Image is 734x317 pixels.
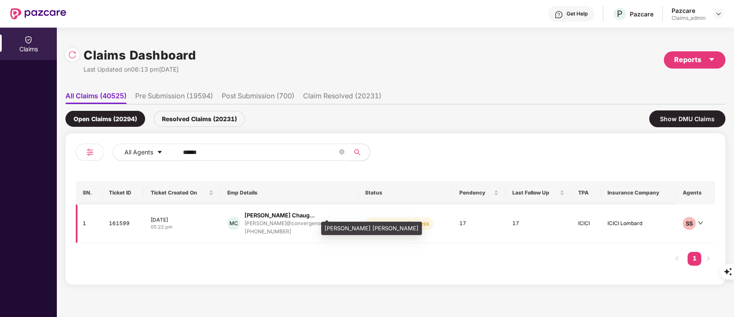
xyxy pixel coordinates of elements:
li: All Claims (40525) [65,91,127,104]
td: ICICI Lombard [601,204,676,243]
li: Pre Submission (19594) [135,91,213,104]
span: P [617,9,623,19]
li: Next Page [701,252,715,266]
th: SN. [76,181,102,204]
div: Open Claims (20294) [65,111,145,127]
td: 17 [452,204,505,243]
td: ICICI [571,204,601,243]
div: SS [683,217,696,230]
div: [PERSON_NAME]@convergenseea... [245,220,333,226]
div: Get Help [567,10,588,17]
div: [PERSON_NAME] [PERSON_NAME] [321,222,422,235]
div: Last Updated on 06:13 pm[DATE] [84,65,196,74]
button: All Agentscaret-down [113,144,181,161]
th: Status [358,181,453,204]
span: close-circle [339,149,344,154]
div: [PHONE_NUMBER] [245,228,333,236]
th: Agents [676,181,715,204]
div: Claims_admin [672,15,706,22]
th: Pendency [452,181,505,204]
div: [PERSON_NAME] Chaug... [245,211,315,220]
td: 161599 [102,204,144,243]
th: TPA [571,181,601,204]
span: right [706,256,711,261]
img: New Pazcare Logo [10,8,66,19]
img: svg+xml;base64,PHN2ZyBpZD0iUmVsb2FkLTMyeDMyIiB4bWxucz0iaHR0cDovL3d3dy53My5vcmcvMjAwMC9zdmciIHdpZH... [68,50,77,59]
img: svg+xml;base64,PHN2ZyB4bWxucz0iaHR0cDovL3d3dy53My5vcmcvMjAwMC9zdmciIHdpZHRoPSIyNCIgaGVpZ2h0PSIyNC... [85,147,95,157]
button: search [349,144,370,161]
div: [DATE] [151,216,214,223]
img: svg+xml;base64,PHN2ZyBpZD0iQ2xhaW0iIHhtbG5zPSJodHRwOi8vd3d3LnczLm9yZy8yMDAwL3N2ZyIgd2lkdGg9IjIwIi... [24,35,33,44]
div: Claim Under Process [374,219,429,228]
div: Pazcare [672,6,706,15]
button: right [701,252,715,266]
a: 1 [688,252,701,265]
th: Ticket Created On [144,181,220,204]
button: left [670,252,684,266]
div: MC [227,217,240,230]
span: search [349,149,365,156]
div: Reports [674,54,715,65]
div: Show DMU Claims [649,110,725,127]
th: Ticket ID [102,181,144,204]
span: Pendency [459,189,492,196]
li: Claim Resolved (20231) [303,91,381,104]
li: Previous Page [670,252,684,266]
span: down [698,220,703,226]
li: 1 [688,252,701,266]
span: caret-down [157,149,163,156]
span: caret-down [708,56,715,63]
span: Last Follow Up [512,189,558,196]
td: 1 [76,204,102,243]
div: 05:22 pm [151,223,214,231]
span: close-circle [339,148,344,157]
span: All Agents [124,148,153,157]
th: Emp Details [220,181,358,204]
th: Insurance Company [601,181,676,204]
td: 17 [505,204,571,243]
img: svg+xml;base64,PHN2ZyBpZD0iRHJvcGRvd24tMzJ4MzIiIHhtbG5zPSJodHRwOi8vd3d3LnczLm9yZy8yMDAwL3N2ZyIgd2... [715,10,722,17]
span: Ticket Created On [151,189,207,196]
li: Post Submission (700) [222,91,294,104]
div: Resolved Claims (20231) [154,111,245,127]
h1: Claims Dashboard [84,46,196,65]
img: svg+xml;base64,PHN2ZyBpZD0iSGVscC0zMngzMiIgeG1sbnM9Imh0dHA6Ly93d3cudzMub3JnLzIwMDAvc3ZnIiB3aWR0aD... [554,10,563,19]
span: left [675,256,680,261]
th: Last Follow Up [505,181,571,204]
div: Pazcare [630,10,653,18]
